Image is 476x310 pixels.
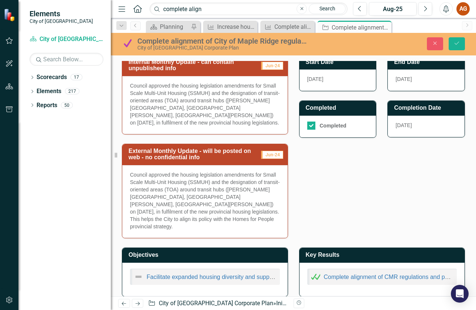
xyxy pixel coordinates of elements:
[37,87,61,96] a: Elements
[134,272,143,281] img: Not Defined
[306,252,461,258] h3: Key Results
[2,2,236,37] p: Under the recent legislative changes at the provincial level, local governments have until [DATE]...
[371,5,414,14] div: Aug-25
[456,2,470,16] button: AG
[150,3,347,16] input: Search ClearPoint...
[332,23,390,32] div: Complete alignment of City of Maple Ridge regulations and policies with Homes for People provinci...
[129,59,261,72] h3: Internal Monthly Update - can contain unpublished info
[306,59,373,65] h3: Start Date
[395,76,412,82] span: [DATE]
[262,22,313,31] a: Complete alignment of CMR regulations and policies with Homes for People provincial strategy
[309,4,346,14] a: Search
[159,300,273,307] a: City of [GEOGRAPHIC_DATA] Corporate Plan
[394,59,461,65] h3: End Date
[137,45,309,51] div: City of [GEOGRAPHIC_DATA] Corporate Plan
[147,274,336,280] a: Facilitate expanded housing diversity and supply, to promote attainability
[451,285,469,303] div: Open Intercom Messenger
[30,35,103,44] a: City of [GEOGRAPHIC_DATA] Corporate Plan
[276,300,301,307] a: Initiatives
[37,73,67,82] a: Scorecards
[217,22,256,31] div: Increase housing stock, as measured by occupied units, by 1.2% (1,284 units) by Q3 2026
[148,22,189,31] a: Planning
[71,74,82,81] div: 17
[130,171,280,230] p: Council approved the housing legislation amendments for Small Scale Multi-Unit Housing (SSMUH) an...
[261,62,283,70] span: Jun-24
[306,105,373,111] h3: Completed
[129,148,261,161] h3: External Monthly Update - will be posted on web - no confidential info
[4,8,17,21] img: ClearPoint Strategy
[61,102,73,108] div: 50
[129,252,284,258] h3: Objectives
[148,299,288,308] div: » »
[137,37,309,45] div: Complete alignment of City of Maple Ridge regulations and policies with Homes for People provinci...
[122,37,134,49] img: Complete
[130,82,280,126] p: Council approved the housing legislation amendments for Small Scale Multi-Unit Housing (SSMUH) an...
[205,22,256,31] a: Increase housing stock, as measured by occupied units, by 1.2% (1,284 units) by Q3 2026
[395,122,412,128] span: [DATE]
[30,18,93,24] small: City of [GEOGRAPHIC_DATA]
[37,101,57,110] a: Reports
[65,88,79,95] div: 217
[274,22,313,31] div: Complete alignment of CMR regulations and policies with Homes for People provincial strategy
[160,22,189,31] div: Planning
[369,2,417,16] button: Aug-25
[261,151,283,159] span: Jun-24
[394,105,461,111] h3: Completion Date
[307,76,323,82] span: [DATE]
[311,272,320,281] img: Met
[30,9,93,18] span: Elements
[30,53,103,66] input: Search Below...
